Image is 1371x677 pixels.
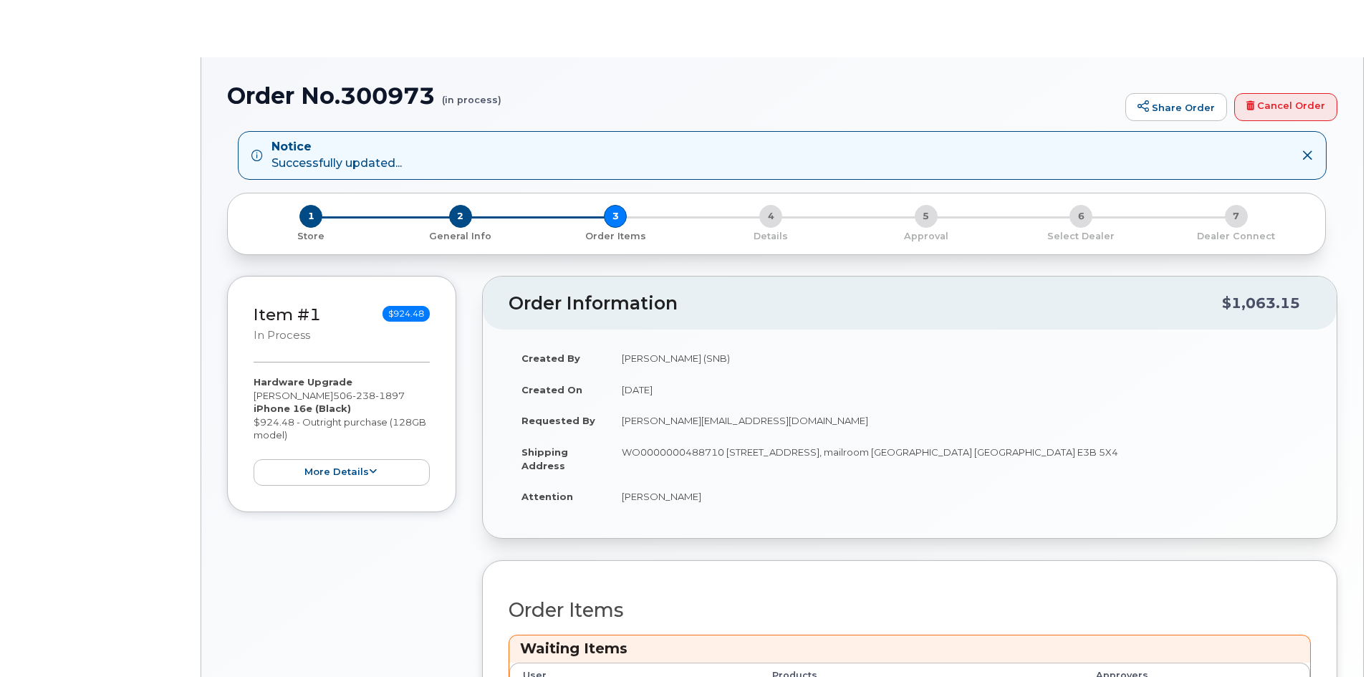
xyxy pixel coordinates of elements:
[254,376,352,388] strong: Hardware Upgrade
[254,459,430,486] button: more details
[375,390,405,401] span: 1897
[609,436,1311,481] td: WO0000000488710 [STREET_ADDRESS], mailroom [GEOGRAPHIC_DATA] [GEOGRAPHIC_DATA] E3B 5X4
[383,228,539,243] a: 2 General Info
[521,415,595,426] strong: Requested By
[389,230,533,243] p: General Info
[1222,289,1300,317] div: $1,063.15
[521,352,580,364] strong: Created By
[352,390,375,401] span: 238
[609,374,1311,405] td: [DATE]
[509,600,1311,621] h2: Order Items
[299,205,322,228] span: 1
[521,446,568,471] strong: Shipping Address
[333,390,405,401] span: 506
[254,403,351,414] strong: iPhone 16e (Black)
[609,481,1311,512] td: [PERSON_NAME]
[245,230,377,243] p: Store
[239,228,383,243] a: 1 Store
[521,384,582,395] strong: Created On
[609,342,1311,374] td: [PERSON_NAME] (SNB)
[521,491,573,502] strong: Attention
[271,139,402,172] div: Successfully updated...
[520,639,1299,658] h3: Waiting Items
[227,83,1118,108] h1: Order No.300973
[254,375,430,486] div: [PERSON_NAME] $924.48 - Outright purchase (128GB model)
[509,294,1222,314] h2: Order Information
[449,205,472,228] span: 2
[1234,93,1337,122] a: Cancel Order
[254,304,321,325] a: Item #1
[383,306,430,322] span: $924.48
[442,83,501,105] small: (in process)
[271,139,402,155] strong: Notice
[1125,93,1227,122] a: Share Order
[609,405,1311,436] td: [PERSON_NAME][EMAIL_ADDRESS][DOMAIN_NAME]
[254,329,310,342] small: in process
